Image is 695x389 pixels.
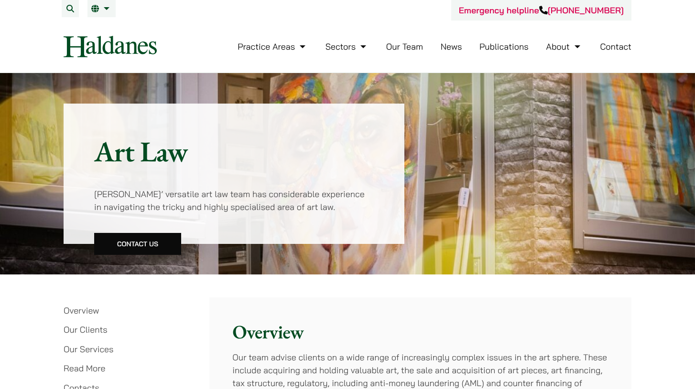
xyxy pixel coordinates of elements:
[479,41,529,52] a: Publications
[600,41,631,52] a: Contact
[91,5,112,12] a: EN
[441,41,462,52] a: News
[64,36,157,57] img: Logo of Haldanes
[64,363,105,374] a: Read More
[64,324,108,335] a: Our Clients
[238,41,308,52] a: Practice Areas
[94,188,374,213] p: [PERSON_NAME]’ versatile art law team has considerable experience in navigating the tricky and hi...
[64,305,99,316] a: Overview
[546,41,582,52] a: About
[94,134,374,168] h1: Art Law
[94,233,181,255] a: Contact Us
[386,41,423,52] a: Our Team
[232,320,608,343] h2: Overview
[326,41,369,52] a: Sectors
[459,5,624,16] a: Emergency helpline[PHONE_NUMBER]
[64,344,113,355] a: Our Services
